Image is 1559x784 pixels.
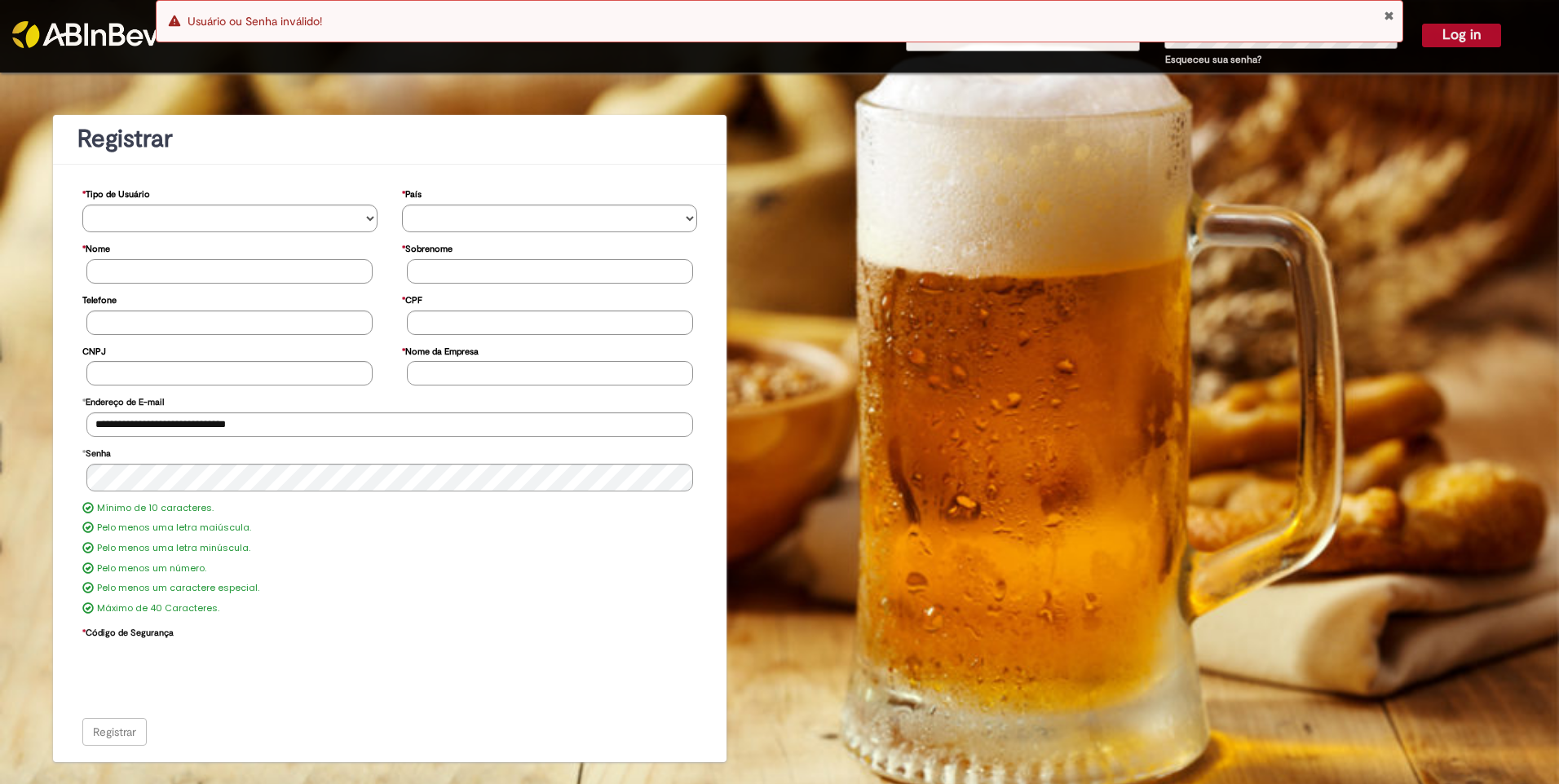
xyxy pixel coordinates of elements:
label: Pelo menos um número. [97,562,206,575]
h1: Registrar [77,126,702,152]
label: Pelo menos um caractere especial. [97,582,259,595]
label: Tipo de Usuário [82,181,150,205]
label: Mínimo de 10 caracteres. [97,502,214,515]
label: Nome da Empresa [402,338,479,362]
label: CPF [402,287,422,311]
label: País [402,181,422,205]
label: Senha [82,440,111,464]
label: CNPJ [82,338,106,362]
label: Telefone [82,287,117,311]
a: Esqueceu sua senha? [1165,53,1261,66]
label: Máximo de 40 Caracteres. [97,602,219,615]
button: Log in [1422,24,1501,46]
label: Código de Segurança [82,619,174,643]
label: Nome [82,236,110,259]
button: Close Notification [1384,9,1394,22]
label: Pelo menos uma letra minúscula. [97,542,250,555]
label: Pelo menos uma letra maiúscula. [97,522,251,535]
label: Sobrenome [402,236,453,259]
span: Usuário ou Senha inválido! [188,14,322,29]
iframe: reCAPTCHA [86,643,334,707]
label: Endereço de E-mail [82,389,164,412]
img: ABInbev-white.png [12,21,159,48]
